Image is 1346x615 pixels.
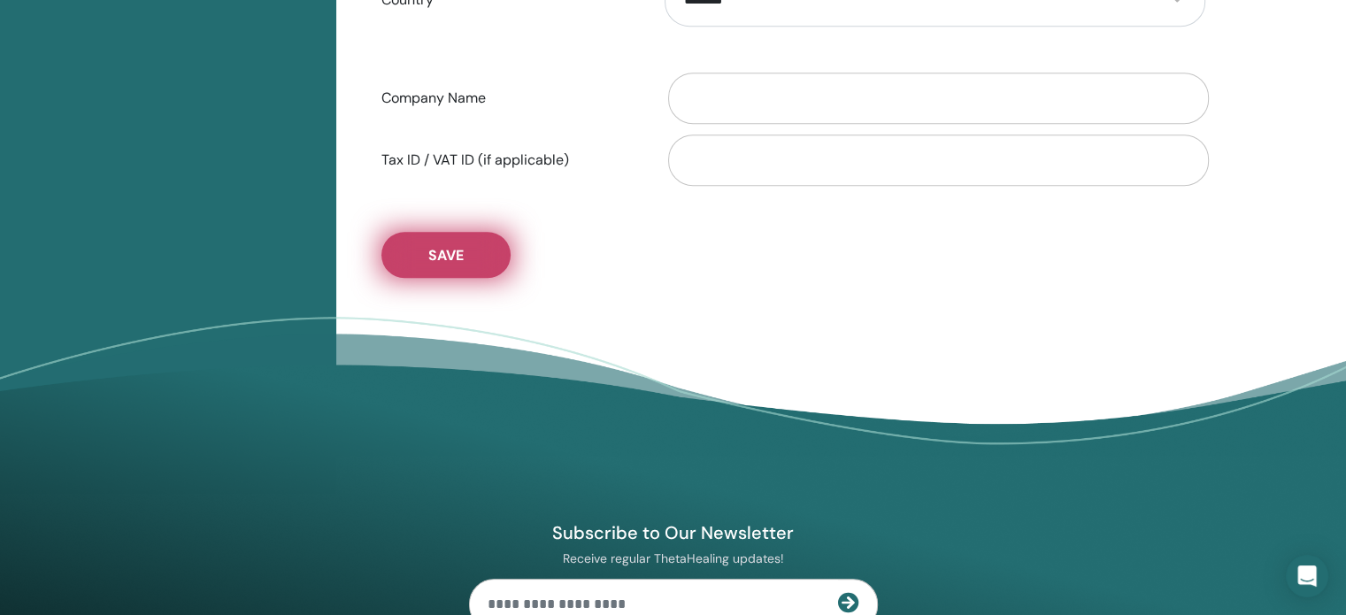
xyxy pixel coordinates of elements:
p: Receive regular ThetaHealing updates! [469,550,878,566]
label: Tax ID / VAT ID (if applicable) [368,143,651,177]
span: Save [428,246,464,265]
label: Company Name [368,81,651,115]
button: Save [381,232,511,278]
h4: Subscribe to Our Newsletter [469,521,878,544]
div: Open Intercom Messenger [1286,555,1328,597]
